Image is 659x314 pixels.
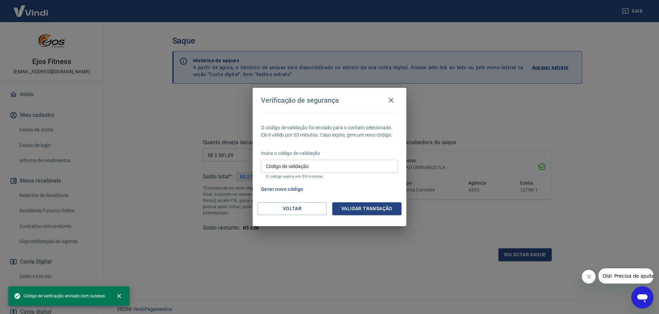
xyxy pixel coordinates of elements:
iframe: Mensagem da empresa [598,268,653,284]
button: Gerar novo código [258,183,306,196]
p: O código de validação foi enviado para o contato selecionado. Ele é válido por 03 minutos. Caso e... [261,124,398,139]
span: Olá! Precisa de ajuda? [4,5,58,10]
iframe: Fechar mensagem [582,270,596,284]
button: Voltar [258,202,327,215]
button: Validar transação [332,202,401,215]
iframe: Botão para abrir a janela de mensagens [631,286,653,308]
span: Código de verificação enviado com sucesso. [14,293,106,299]
h4: Verificação de segurança [261,96,339,104]
p: Insira o código de validação [261,150,398,157]
p: O código expira em 03 minutos. [266,174,393,179]
button: close [111,288,127,304]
